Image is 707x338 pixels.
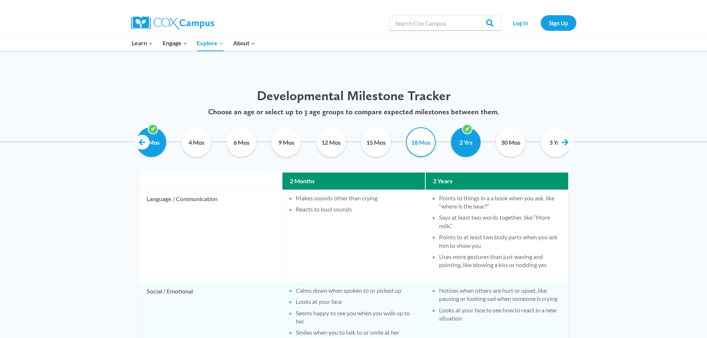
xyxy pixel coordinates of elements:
[127,35,260,51] nav: Primary Navigation
[505,15,576,30] nav: Secondary Navigation
[439,194,561,211] li: Points to things in a a book when you ask, like “where is the bear?”
[296,309,418,326] li: Seems happy to see you when you walk up to her
[192,35,229,51] button: Child menu of Explore
[257,88,451,104] span: Developmental Milestone Tracker
[131,16,214,30] img: Cox Campus
[439,233,561,250] li: Points to at least two body parts when you ask him to show you
[505,15,537,30] a: Log In
[541,15,576,30] a: Sign Up
[228,35,260,51] button: Child menu of About
[296,286,418,295] li: Calms down when spoken to or picked up
[296,328,418,337] li: Smiles when you to talk to or smile at her
[127,35,158,51] button: Child menu of Learn
[158,35,192,51] button: Child menu of Engage
[390,16,501,30] input: Search Cox Campus
[296,205,418,213] li: Reacts to loud sounds
[439,213,561,230] li: Says at least two words together, like “More milk.”
[439,306,561,323] li: Looks at your face to see how to react in a new situation
[139,190,282,282] td: Language / Communication
[426,173,568,190] th: 2 Years
[296,298,418,306] li: Looks at your face
[296,194,418,202] li: Makes sounds other than crying
[439,253,561,269] li: Uses more gestures than just waving and pointing, like blowing a kiss or nodding yes
[282,173,425,190] th: 2 Months
[439,286,561,303] li: Notices when others are hurt or upset, like pausing or looking sad when someone is crying
[129,107,578,116] p: Choose an age or select up to 3 age groups to compare expected milestones between them.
